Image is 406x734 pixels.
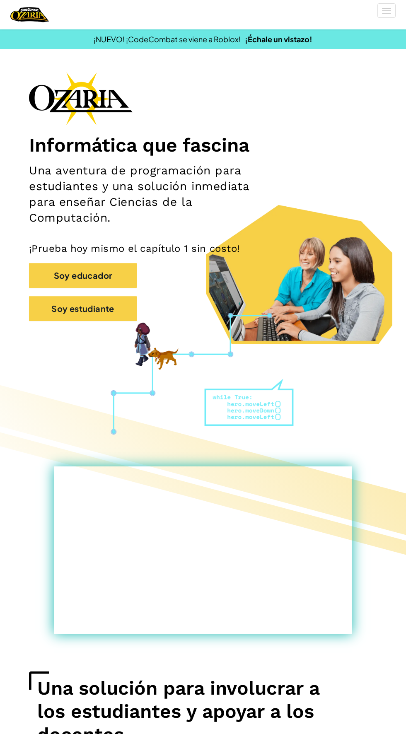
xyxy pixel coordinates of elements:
[94,34,241,44] span: ¡NUEVO! ¡CodeCombat se viene a Roblox!
[10,6,49,23] img: Home
[29,133,377,157] h1: Informática que fascina
[29,72,133,125] img: Ozaria branding logo
[245,34,312,44] a: ¡Échale un vistazo!
[29,263,137,288] button: Soy educador
[29,296,137,321] button: Soy estudiante
[29,242,377,255] p: ¡Prueba hoy mismo el capítulo 1 sin costo!
[29,163,262,226] h2: Una aventura de programación para estudiantes y una solución inmediata para enseñar Ciencias de l...
[10,6,49,23] a: Ozaria by CodeCombat logo
[54,466,352,634] iframe: Ozaria Classroom product overview video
